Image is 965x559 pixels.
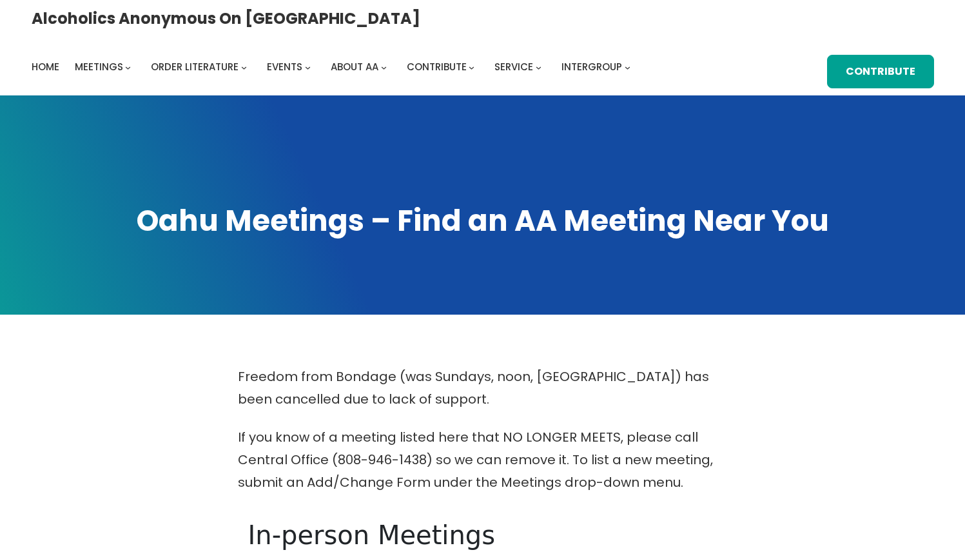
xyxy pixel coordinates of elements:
[32,201,934,240] h1: Oahu Meetings – Find an AA Meeting Near You
[331,58,378,76] a: About AA
[238,426,728,494] p: If you know of a meeting listed here that NO LONGER MEETS, please call Central Office (808-946-14...
[267,60,302,74] span: Events
[381,64,387,70] button: About AA submenu
[407,58,467,76] a: Contribute
[32,60,59,74] span: Home
[248,520,717,551] h1: In-person Meetings
[267,58,302,76] a: Events
[32,5,420,32] a: Alcoholics Anonymous on [GEOGRAPHIC_DATA]
[241,64,247,70] button: Order Literature submenu
[561,58,622,76] a: Intergroup
[305,64,311,70] button: Events submenu
[561,60,622,74] span: Intergroup
[32,58,635,76] nav: Intergroup
[125,64,131,70] button: Meetings submenu
[151,60,239,74] span: Order Literature
[536,64,541,70] button: Service submenu
[75,58,123,76] a: Meetings
[238,366,728,411] p: Freedom from Bondage (was Sundays, noon, [GEOGRAPHIC_DATA]) has been cancelled due to lack of sup...
[625,64,630,70] button: Intergroup submenu
[827,55,933,88] a: Contribute
[407,60,467,74] span: Contribute
[32,58,59,76] a: Home
[469,64,474,70] button: Contribute submenu
[75,60,123,74] span: Meetings
[494,58,533,76] a: Service
[494,60,533,74] span: Service
[331,60,378,74] span: About AA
